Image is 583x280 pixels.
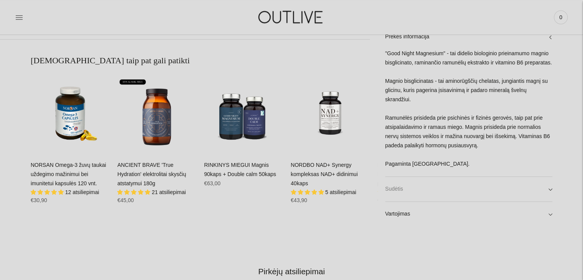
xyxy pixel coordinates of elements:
[385,49,552,176] div: "Good Night Magnesium" - tai didelio biologinio prieinamumo magnio bisglicinato, raminančio ramun...
[117,189,152,195] span: 5.00 stars
[291,162,358,186] a: NORDBO NAD+ Synergy kompleksas NAD+ didinimui 40kaps
[385,201,552,226] a: Vartojimas
[31,74,110,153] a: NORSAN Omega-3 žuvų taukai uždegimo mažinimui bei imunitetui kapsulės 120 vnt.
[117,162,186,186] a: ANCIENT BRAVE 'True Hydration' elektrolitai skysčių atstatymui 180g
[65,189,99,195] span: 12 atsiliepimai
[204,74,283,153] a: RINKINYS MIEGUI Magnis 90kaps + Double calm 50kaps
[31,197,47,203] span: €30,90
[31,55,370,66] h2: [DEMOGRAPHIC_DATA] taip pat gali patikti
[291,74,370,153] a: NORDBO NAD+ Synergy kompleksas NAD+ didinimui 40kaps
[555,12,566,23] span: 0
[385,176,552,201] a: Sudėtis
[385,25,552,49] a: Prekės informacija
[117,197,134,203] span: €45,00
[37,266,546,277] h2: Pirkėjų atsiliepimai
[204,162,276,177] a: RINKINYS MIEGUI Magnis 90kaps + Double calm 50kaps
[31,189,65,195] span: 4.92 stars
[204,180,220,186] span: €63,00
[554,9,568,26] a: 0
[243,4,339,30] img: OUTLIVE
[325,189,356,195] span: 5 atsiliepimai
[291,197,307,203] span: €43,90
[117,74,196,153] a: ANCIENT BRAVE 'True Hydration' elektrolitai skysčių atstatymui 180g
[291,189,325,195] span: 5.00 stars
[31,162,106,186] a: NORSAN Omega-3 žuvų taukai uždegimo mažinimui bei imunitetui kapsulės 120 vnt.
[152,189,186,195] span: 21 atsiliepimai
